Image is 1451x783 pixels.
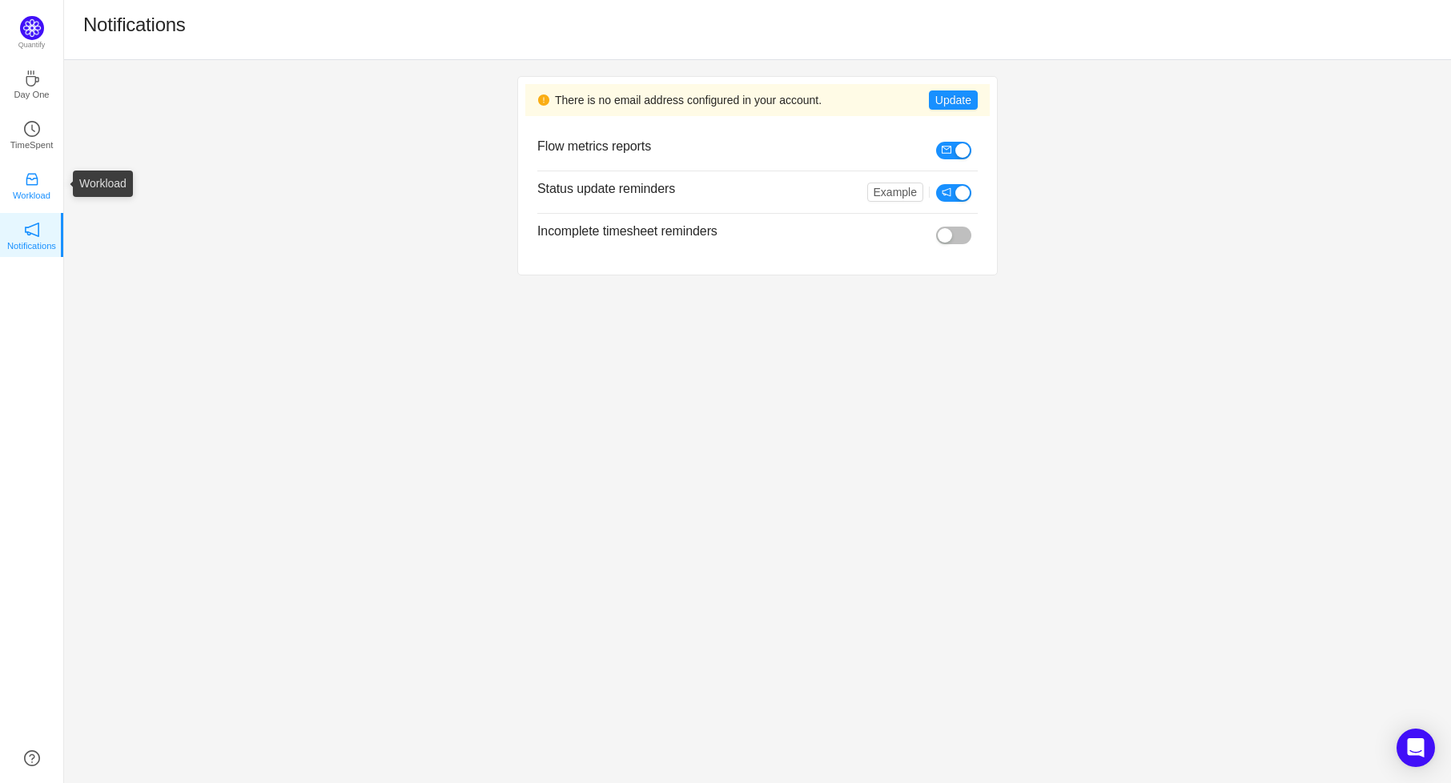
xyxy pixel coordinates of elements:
[867,183,923,202] button: Example
[942,187,951,197] i: icon: notification
[24,121,40,137] i: icon: clock-circle
[24,176,40,192] a: icon: inboxWorkload
[537,181,829,197] h3: Status update reminders
[13,188,50,203] p: Workload
[24,126,40,142] a: icon: clock-circleTimeSpent
[24,227,40,243] a: icon: notificationNotifications
[20,16,44,40] img: Quantify
[14,87,49,102] p: Day One
[83,13,186,37] h1: Notifications
[7,239,56,253] p: Notifications
[942,145,951,155] i: icon: mail
[24,222,40,238] i: icon: notification
[24,75,40,91] a: icon: coffeeDay One
[538,94,549,106] i: icon: exclamation-circle
[929,90,978,110] button: Update
[24,70,40,86] i: icon: coffee
[555,92,822,109] span: There is no email address configured in your account.
[10,138,54,152] p: TimeSpent
[18,40,46,51] p: Quantify
[1397,729,1435,767] div: Open Intercom Messenger
[24,171,40,187] i: icon: inbox
[537,139,898,155] h3: Flow metrics reports
[537,223,898,239] h3: Incomplete timesheet reminders
[24,750,40,766] a: icon: question-circle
